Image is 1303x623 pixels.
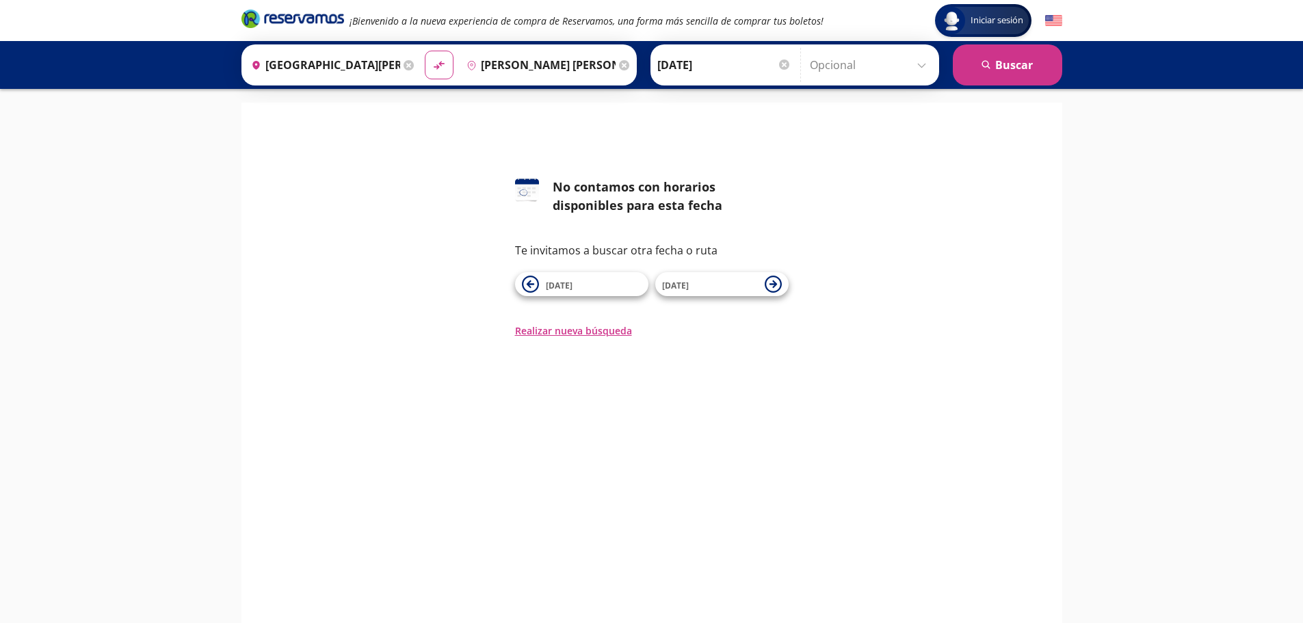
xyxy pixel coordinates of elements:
i: Brand Logo [241,8,344,29]
button: Buscar [953,44,1062,85]
input: Opcional [810,48,932,82]
a: Brand Logo [241,8,344,33]
em: ¡Bienvenido a la nueva experiencia de compra de Reservamos, una forma más sencilla de comprar tus... [350,14,824,27]
input: Buscar Destino [461,48,616,82]
button: Realizar nueva búsqueda [515,323,632,338]
button: [DATE] [515,272,648,296]
span: [DATE] [546,280,572,291]
div: No contamos con horarios disponibles para esta fecha [553,178,789,215]
span: Iniciar sesión [965,14,1029,27]
input: Buscar Origen [246,48,400,82]
p: Te invitamos a buscar otra fecha o ruta [515,242,789,259]
span: [DATE] [662,280,689,291]
button: English [1045,12,1062,29]
button: [DATE] [655,272,789,296]
input: Elegir Fecha [657,48,791,82]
